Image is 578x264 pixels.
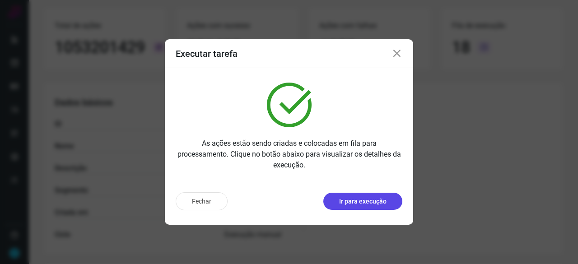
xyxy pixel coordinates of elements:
[323,193,402,210] button: Ir para execução
[176,48,238,59] h3: Executar tarefa
[339,197,387,206] p: Ir para execução
[176,192,228,210] button: Fechar
[267,83,312,127] img: verified.svg
[176,138,402,171] p: As ações estão sendo criadas e colocadas em fila para processamento. Clique no botão abaixo para ...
